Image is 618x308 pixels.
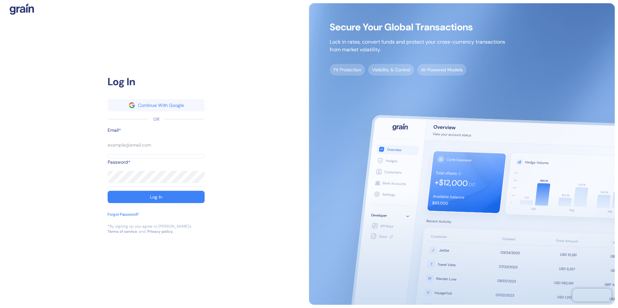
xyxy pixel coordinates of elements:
[129,102,135,108] img: google
[330,64,365,76] span: FX Protection
[309,3,615,305] img: signup-main-image
[138,103,184,108] div: Continue With Google
[108,211,139,224] button: Forgot Password?
[417,64,466,76] span: AI-Powered Models
[10,3,34,15] img: logo
[153,116,159,123] div: OR
[108,224,191,229] div: *By signing up you agree to [PERSON_NAME]’s
[572,289,612,302] iframe: Chatra live chat
[108,159,128,166] label: Password
[108,99,205,111] button: googleContinue With Google
[108,139,162,151] input: example@email.com
[150,195,162,199] div: Log In
[330,24,505,30] span: Secure Your Global Transactions
[108,229,137,234] a: Terms of service
[108,191,205,203] button: Log In
[139,229,146,234] div: and
[108,74,205,89] div: Log In
[330,38,505,54] p: Lock in rates, convert funds and protect your cross-currency transactions from market volatility.
[108,211,139,217] div: Forgot Password?
[147,229,173,234] a: Privacy policy.
[368,64,414,76] span: Visibility & Control
[108,127,119,134] label: Email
